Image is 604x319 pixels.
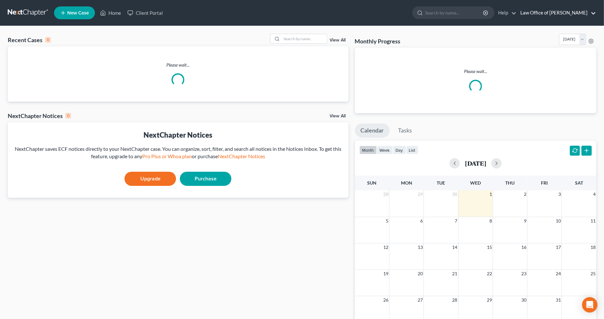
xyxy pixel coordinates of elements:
div: NextChapter Notices [8,112,71,120]
span: 4 [592,190,596,198]
span: 9 [523,217,527,225]
h3: Monthly Progress [355,37,401,45]
div: Recent Cases [8,36,51,44]
p: Please wait... [360,68,591,75]
button: list [406,146,418,154]
span: 13 [417,243,423,251]
span: 27 [417,296,423,304]
button: week [377,146,393,154]
span: 1 [592,296,596,304]
span: 11 [590,217,596,225]
span: 19 [383,270,389,278]
span: 24 [555,270,562,278]
a: Help [495,7,516,19]
span: 16 [521,243,527,251]
span: 6 [420,217,423,225]
span: 29 [486,296,493,304]
span: 3 [558,190,562,198]
span: Wed [470,180,481,186]
a: View All [330,114,346,118]
span: 17 [555,243,562,251]
span: 2 [523,190,527,198]
span: 30 [452,190,458,198]
a: Home [97,7,124,19]
span: 28 [383,190,389,198]
a: Tasks [393,123,418,138]
span: Sat [575,180,583,186]
span: 18 [590,243,596,251]
span: 29 [417,190,423,198]
p: Please wait... [8,62,348,68]
span: 25 [590,270,596,278]
span: 26 [383,296,389,304]
button: month [359,146,377,154]
span: Sun [367,180,377,186]
span: 30 [521,296,527,304]
div: 0 [65,113,71,119]
div: NextChapter Notices [13,130,343,140]
span: 31 [555,296,562,304]
span: 22 [486,270,493,278]
a: Calendar [355,123,390,138]
a: View All [330,38,346,42]
span: Mon [401,180,412,186]
span: 15 [486,243,493,251]
a: NextChapter Notices [218,153,265,159]
div: NextChapter saves ECF notices directly to your NextChapter case. You can organize, sort, filter, ... [13,145,343,160]
span: Fri [541,180,548,186]
a: Upgrade [125,172,176,186]
span: 8 [489,217,493,225]
button: day [393,146,406,154]
span: 1 [489,190,493,198]
span: 14 [452,243,458,251]
div: 0 [45,37,51,43]
span: Thu [505,180,515,186]
span: New Case [67,11,89,15]
span: 7 [454,217,458,225]
span: 12 [383,243,389,251]
span: 23 [521,270,527,278]
span: 10 [555,217,562,225]
h2: [DATE] [465,160,486,167]
span: 28 [452,296,458,304]
a: Law Office of [PERSON_NAME] [517,7,596,19]
div: Open Intercom Messenger [582,297,598,313]
a: Purchase [180,172,231,186]
a: Client Portal [124,7,166,19]
span: 5 [385,217,389,225]
input: Search by name... [425,7,484,19]
span: 21 [452,270,458,278]
span: 20 [417,270,423,278]
span: Tue [437,180,445,186]
a: Pro Plus or Whoa plan [142,153,192,159]
input: Search by name... [282,34,327,43]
